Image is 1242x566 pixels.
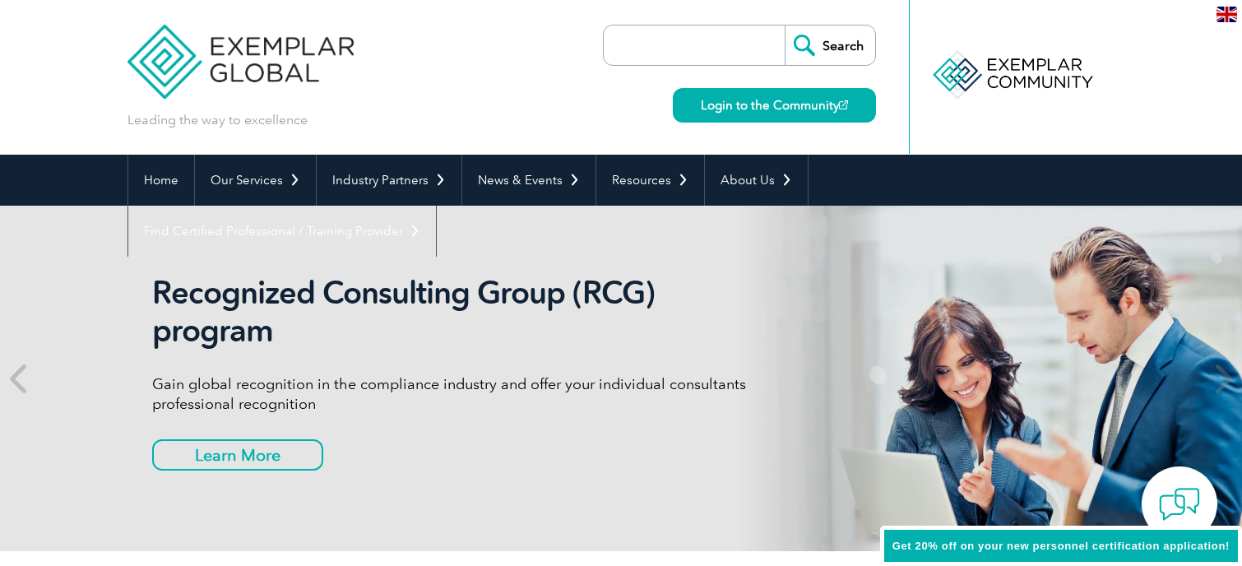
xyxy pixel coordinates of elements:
h2: Recognized Consulting Group (RCG) program [152,274,769,350]
span: Get 20% off on your new personnel certification application! [892,540,1230,552]
img: open_square.png [839,100,848,109]
a: Industry Partners [317,155,461,206]
img: contact-chat.png [1159,484,1200,525]
a: Home [128,155,194,206]
a: About Us [705,155,808,206]
input: Search [785,26,875,65]
img: en [1217,7,1237,22]
p: Gain global recognition in the compliance industry and offer your individual consultants professi... [152,374,769,414]
a: Login to the Community [673,88,876,123]
a: News & Events [462,155,596,206]
a: Resources [596,155,704,206]
a: Our Services [195,155,316,206]
a: Find Certified Professional / Training Provider [128,206,436,257]
a: Learn More [152,439,323,471]
p: Leading the way to excellence [127,111,308,129]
